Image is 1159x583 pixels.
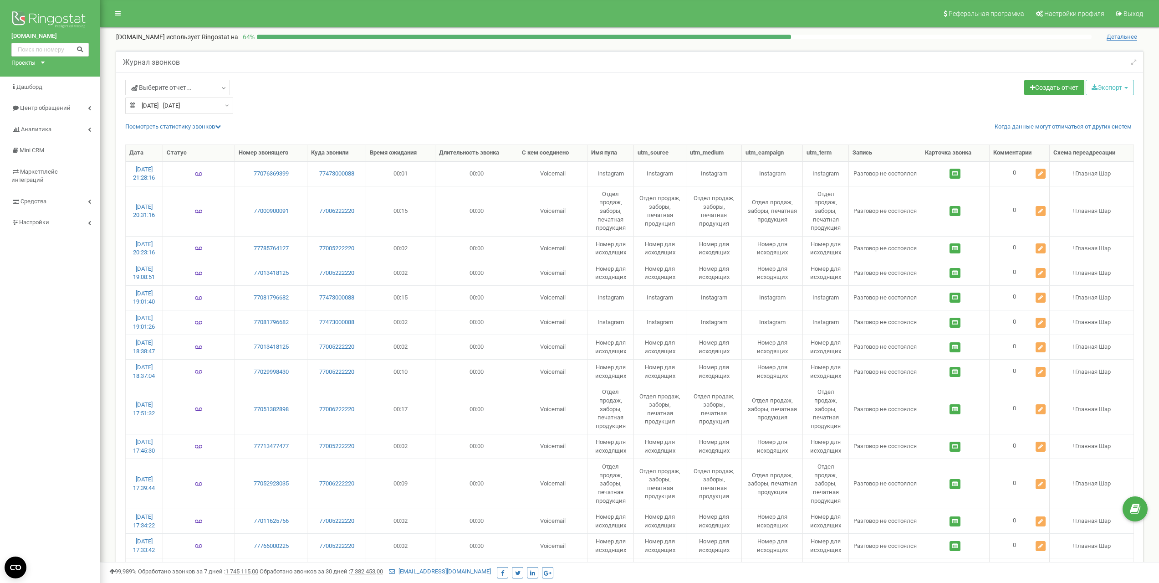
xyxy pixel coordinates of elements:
[133,476,155,491] a: [DATE] 17:39:44
[803,186,849,236] td: Отдел продаж, заборы, печатная продукция
[1050,236,1133,261] td: ! Главная Шар
[990,161,1050,186] td: 0
[133,439,155,454] a: [DATE] 17:45:30
[1128,531,1150,553] iframe: Intercom live chat
[849,310,921,335] td: Разговор не состоялся
[195,542,202,550] img: Голосовая почта
[133,315,155,330] a: [DATE] 19:01:26
[311,294,362,302] a: 77473000088
[1050,145,1133,161] th: Схема переадресации
[366,310,435,335] td: 00:02
[125,123,221,130] a: Посмотреть cтатистику звонков
[634,558,686,583] td: Номер для исходящих
[1050,359,1133,384] td: ! Главная Шар
[239,517,303,526] a: 77011625756
[1050,261,1133,285] td: ! Главная Шар
[803,161,849,186] td: Instagram
[366,434,435,459] td: 00:02
[849,533,921,558] td: Разговор не состоялся
[1107,33,1137,41] span: Детальнее
[366,558,435,583] td: 00:02
[849,434,921,459] td: Разговор не состоялся
[803,384,849,434] td: Отдел продаж, заборы, печатная продукция
[133,339,155,355] a: [DATE] 18:38:47
[11,59,36,67] div: Проекты
[1086,80,1134,95] button: Экспорт
[849,359,921,384] td: Разговор не состоялся
[686,186,742,236] td: Отдел продаж, заборы, печатная продукция
[133,203,155,219] a: [DATE] 20:31:16
[634,384,686,434] td: Отдел продаж, заборы, печатная продукция
[518,459,588,509] td: Voicemail
[239,170,303,178] a: 77076369399
[239,480,303,488] a: 77052923035
[518,236,588,261] td: Voicemail
[742,509,802,533] td: Номер для исходящих
[803,533,849,558] td: Номер для исходящих
[849,186,921,236] td: Разговор не состоялся
[350,568,383,575] u: 7 382 453,00
[133,538,155,553] a: [DATE] 17:33:42
[803,285,849,310] td: Instagram
[990,186,1050,236] td: 0
[126,145,163,161] th: Дата
[686,145,742,161] th: utm_medium
[239,294,303,302] a: 77081796682
[195,443,202,450] img: Голосовая почта
[849,509,921,533] td: Разговор не состоялся
[435,161,518,186] td: 00:00
[849,261,921,285] td: Разговор не состоялся
[587,359,634,384] td: Номер для исходящих
[587,509,634,533] td: Номер для исходящих
[366,459,435,509] td: 00:09
[803,335,849,359] td: Номер для исходящих
[311,517,362,526] a: 77005222220
[990,384,1050,434] td: 0
[990,359,1050,384] td: 0
[990,285,1050,310] td: 0
[366,509,435,533] td: 00:02
[435,310,518,335] td: 00:00
[5,557,26,578] button: Open CMP widget
[11,32,89,41] a: [DOMAIN_NAME]
[163,145,235,161] th: Статус
[990,236,1050,261] td: 0
[686,509,742,533] td: Номер для исходящих
[366,145,435,161] th: Время ожидания
[366,533,435,558] td: 00:02
[990,434,1050,459] td: 0
[742,261,802,285] td: Номер для исходящих
[1050,459,1133,509] td: ! Главная Шар
[587,161,634,186] td: Instagram
[389,568,491,575] a: [EMAIL_ADDRESS][DOMAIN_NAME]
[587,434,634,459] td: Номер для исходящих
[803,558,849,583] td: Номер для исходящих
[742,285,802,310] td: Instagram
[131,83,192,92] span: Выберите отчет...
[518,145,588,161] th: С кем соединено
[20,198,46,205] span: Средства
[803,236,849,261] td: Номер для исходящих
[225,568,258,575] u: 1 745 115,00
[1050,161,1133,186] td: ! Главная Шар
[435,335,518,359] td: 00:00
[1024,80,1084,95] a: Создать отчет
[803,145,849,161] th: utm_term
[518,186,588,236] td: Voicemail
[311,244,362,253] a: 77005222220
[311,318,362,327] a: 77473000088
[634,186,686,236] td: Отдел продаж, заборы, печатная продукция
[195,406,202,413] img: Голосовая почта
[518,359,588,384] td: Voicemail
[435,384,518,434] td: 00:00
[239,542,303,551] a: 77766000225
[634,359,686,384] td: Номер для исходящих
[990,145,1050,161] th: Комментарии
[686,459,742,509] td: Отдел продаж, заборы, печатная продукция
[1050,335,1133,359] td: ! Главная Шар
[742,558,802,583] td: Номер для исходящих
[1050,434,1133,459] td: ! Главная Шар
[133,513,155,529] a: [DATE] 17:34:22
[125,80,230,95] a: Выберите отчет...
[435,509,518,533] td: 00:00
